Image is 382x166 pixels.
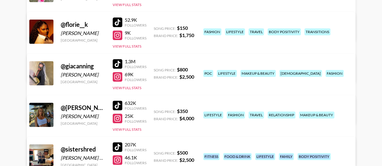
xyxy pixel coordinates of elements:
[179,157,194,163] strong: $ 2,500
[61,155,105,161] div: [PERSON_NAME] & [PERSON_NAME]
[61,38,105,42] div: [GEOGRAPHIC_DATA]
[125,113,146,119] div: 25K
[326,70,344,77] div: fashion
[217,70,237,77] div: lifestyle
[125,17,146,23] div: 52.9K
[177,108,188,114] strong: $ 350
[240,70,276,77] div: makeup & beauty
[61,30,105,36] div: [PERSON_NAME]
[255,153,275,160] div: lifestyle
[61,62,105,70] div: @ giacanning
[249,111,264,118] div: travel
[279,70,322,77] div: [DEMOGRAPHIC_DATA]
[125,142,146,148] div: 207K
[154,68,176,72] span: Song Price:
[113,127,141,132] button: View Full Stats
[125,148,146,152] div: Followers
[177,67,188,72] strong: $ 800
[177,25,188,31] strong: $ 150
[203,153,220,160] div: fitness
[125,30,146,36] div: 9K
[177,150,188,155] strong: $ 500
[203,111,223,118] div: lifestyle
[125,155,146,161] div: 46.1K
[61,72,105,78] div: [PERSON_NAME]
[125,71,146,77] div: 69K
[113,44,141,49] button: View Full Stats
[179,74,194,80] strong: $ 2,500
[125,64,146,69] div: Followers
[299,111,334,118] div: makeup & beauty
[61,80,105,84] div: [GEOGRAPHIC_DATA]
[154,26,176,31] span: Song Price:
[297,153,331,160] div: body positivity
[223,153,252,160] div: food & drink
[154,158,178,163] span: Brand Price:
[154,151,176,155] span: Song Price:
[179,115,194,121] strong: $ 4,000
[203,70,213,77] div: poc
[125,100,146,106] div: 632K
[154,109,176,114] span: Song Price:
[268,28,301,35] div: body positivity
[61,104,105,111] div: @ [PERSON_NAME].kolebska
[268,111,295,118] div: relationship
[154,75,178,80] span: Brand Price:
[125,161,146,165] div: Followers
[179,32,194,38] strong: $ 1,750
[125,77,146,82] div: Followers
[279,153,294,160] div: family
[61,21,105,28] div: @ florie__k
[249,28,264,35] div: travel
[61,113,105,119] div: [PERSON_NAME]
[203,28,221,35] div: fashion
[125,23,146,27] div: Followers
[113,2,141,7] button: View Full Stats
[125,36,146,40] div: Followers
[225,28,245,35] div: lifestyle
[61,121,105,126] div: [GEOGRAPHIC_DATA]
[113,86,141,90] button: View Full Stats
[304,28,330,35] div: transitions
[227,111,245,118] div: fashion
[125,106,146,111] div: Followers
[125,58,146,64] div: 1.3M
[125,119,146,124] div: Followers
[154,33,178,38] span: Brand Price:
[154,117,178,121] span: Brand Price:
[61,146,105,153] div: @ sistershred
